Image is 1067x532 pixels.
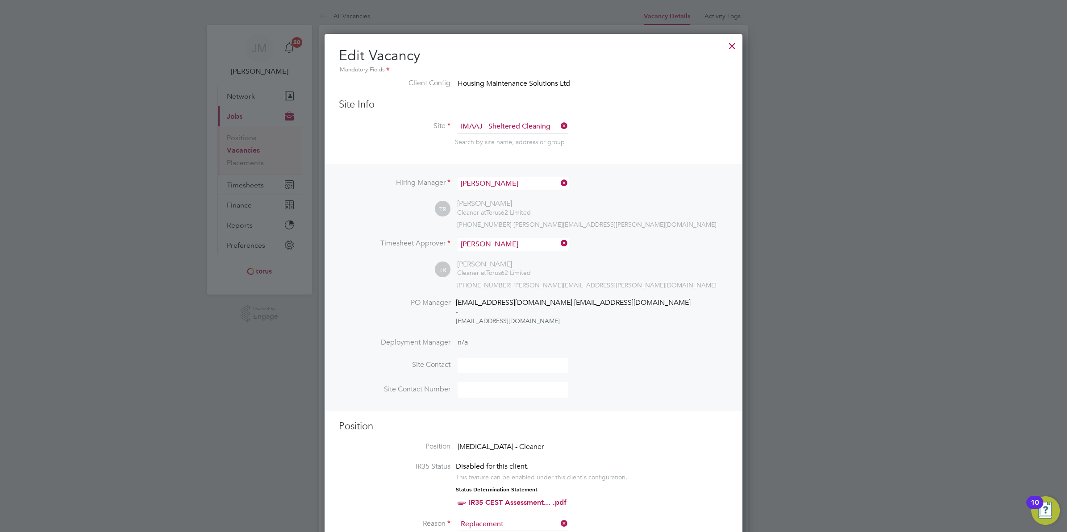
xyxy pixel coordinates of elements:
[456,316,691,325] div: [EMAIL_ADDRESS][DOMAIN_NAME]
[339,442,450,451] label: Position
[456,308,691,316] div: -
[458,177,568,190] input: Search for...
[458,442,544,451] span: [MEDICAL_DATA] - Cleaner
[457,208,486,216] span: Cleaner at
[457,220,512,229] span: [PHONE_NUMBER]
[457,281,512,289] span: [PHONE_NUMBER]
[339,46,728,75] h2: Edit Vacancy
[458,518,568,531] input: Select one
[458,238,568,251] input: Search for...
[339,360,450,370] label: Site Contact
[513,220,717,229] span: [PERSON_NAME][EMAIL_ADDRESS][PERSON_NAME][DOMAIN_NAME]
[455,138,565,146] span: Search by site name, address or group
[339,519,450,528] label: Reason
[1031,496,1060,525] button: Open Resource Center, 10 new notifications
[339,239,450,248] label: Timesheet Approver
[435,201,450,217] span: TR
[457,269,486,277] span: Cleaner at
[469,498,567,507] a: IR35 CEST Assessment... .pdf
[456,486,538,493] strong: Status Determination Statement
[457,260,531,269] div: [PERSON_NAME]
[339,178,450,187] label: Hiring Manager
[457,269,531,277] div: Torus62 Limited
[435,262,450,278] span: TR
[456,298,691,307] span: [EMAIL_ADDRESS][DOMAIN_NAME] [EMAIL_ADDRESS][DOMAIN_NAME]
[457,208,531,216] div: Torus62 Limited
[339,79,450,88] label: Client Config
[1031,503,1039,514] div: 10
[457,199,531,208] div: [PERSON_NAME]
[339,420,728,433] h3: Position
[458,120,568,133] input: Search for...
[456,462,529,471] span: Disabled for this client.
[456,471,627,481] div: This feature can be enabled under this client's configuration.
[339,462,450,471] label: IR35 Status
[339,385,450,394] label: Site Contact Number
[339,65,728,75] div: Mandatory Fields
[339,298,450,308] label: PO Manager
[339,338,450,347] label: Deployment Manager
[339,98,728,111] h3: Site Info
[458,79,570,88] span: Housing Maintenance Solutions Ltd
[458,338,468,347] span: n/a
[339,121,450,131] label: Site
[513,281,717,289] span: [PERSON_NAME][EMAIL_ADDRESS][PERSON_NAME][DOMAIN_NAME]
